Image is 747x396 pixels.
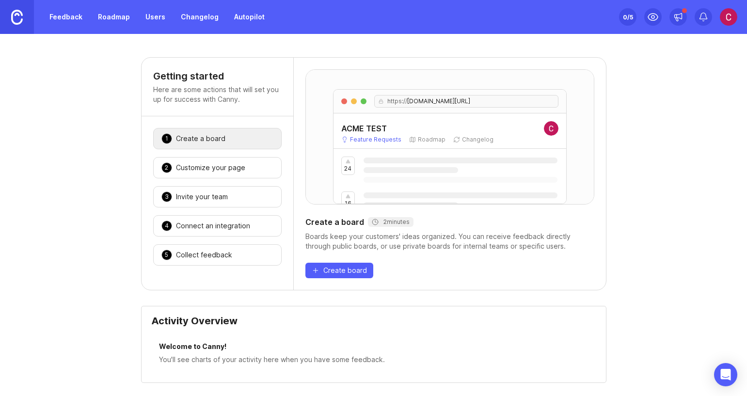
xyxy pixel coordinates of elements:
[161,162,172,173] div: 2
[161,133,172,144] div: 1
[153,69,282,83] h4: Getting started
[175,8,224,26] a: Changelog
[176,163,245,173] div: Customize your page
[323,266,367,275] span: Create board
[305,232,594,251] div: Boards keep your customers' ideas organized. You can receive feedback directly through public boa...
[228,8,270,26] a: Autopilot
[140,8,171,26] a: Users
[720,8,737,26] img: Chris H
[176,192,228,202] div: Invite your team
[159,341,588,354] div: Welcome to Canny!
[11,10,23,25] img: Canny Home
[344,165,351,173] p: 24
[151,316,596,333] div: Activity Overview
[345,200,351,207] p: 16
[176,221,250,231] div: Connect an integration
[44,8,88,26] a: Feedback
[305,216,594,228] div: Create a board
[350,136,401,143] p: Feature Requests
[341,123,387,134] h5: ACME TEST
[305,263,373,278] button: Create board
[176,250,232,260] div: Collect feedback
[407,97,470,105] span: [DOMAIN_NAME][URL]
[623,10,633,24] div: 0 /5
[418,136,445,143] p: Roadmap
[153,85,282,104] p: Here are some actions that will set you up for success with Canny.
[544,121,558,136] img: Chris H
[462,136,493,143] p: Changelog
[161,191,172,202] div: 3
[619,8,636,26] button: 0/5
[161,221,172,231] div: 4
[92,8,136,26] a: Roadmap
[159,354,588,365] div: You'll see charts of your activity here when you have some feedback.
[383,97,407,105] span: https://
[714,363,737,386] div: Open Intercom Messenger
[176,134,225,143] div: Create a board
[161,250,172,260] div: 5
[372,218,410,226] div: 2 minutes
